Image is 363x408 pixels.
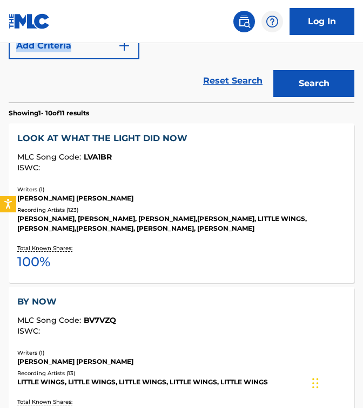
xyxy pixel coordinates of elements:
[118,39,131,52] img: 9d2ae6d4665cec9f34b9.svg
[261,11,283,32] div: Help
[84,315,116,325] span: BV7VZQ
[17,369,346,377] div: Recording Artists ( 13 )
[17,163,43,172] span: ISWC :
[273,70,354,97] button: Search
[17,244,75,252] p: Total Known Shares:
[17,152,84,162] span: MLC Song Code :
[17,326,43,336] span: ISWC :
[9,32,139,59] button: Add Criteria
[17,252,50,272] span: 100 %
[9,123,354,283] a: LOOK AT WHAT THE LIGHT DID NOWMLC Song Code:LVA1BRISWC:Writers (1)[PERSON_NAME] [PERSON_NAME]Reco...
[9,108,89,118] p: Showing 1 - 10 of 11 results
[309,356,363,408] iframe: Chat Widget
[290,8,354,35] a: Log In
[17,295,346,308] div: BY NOW
[17,398,75,406] p: Total Known Shares:
[17,357,346,366] div: [PERSON_NAME] [PERSON_NAME]
[17,132,346,145] div: LOOK AT WHAT THE LIGHT DID NOW
[17,315,84,325] span: MLC Song Code :
[312,367,319,399] div: Drag
[198,69,268,93] a: Reset Search
[84,152,112,162] span: LVA1BR
[17,206,346,214] div: Recording Artists ( 123 )
[17,193,346,203] div: [PERSON_NAME] [PERSON_NAME]
[17,349,346,357] div: Writers ( 1 )
[9,13,50,29] img: MLC Logo
[17,185,346,193] div: Writers ( 1 )
[17,377,346,387] div: LITTLE WINGS, LITTLE WINGS, LITTLE WINGS, LITTLE WINGS, LITTLE WINGS
[233,11,255,32] a: Public Search
[238,15,251,28] img: search
[17,214,346,233] div: [PERSON_NAME], [PERSON_NAME], [PERSON_NAME],[PERSON_NAME], LITTLE WINGS, [PERSON_NAME],[PERSON_NA...
[266,15,279,28] img: help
